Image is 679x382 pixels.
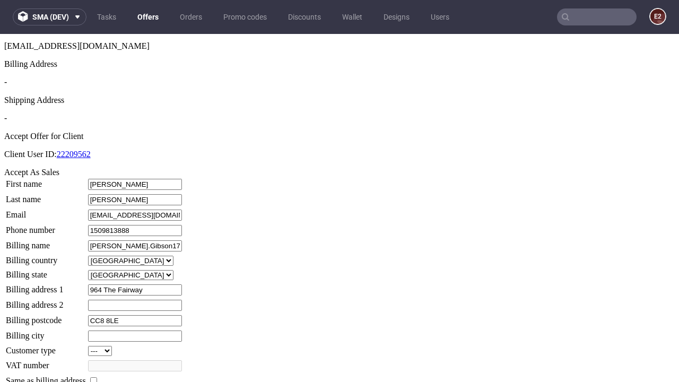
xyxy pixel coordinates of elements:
[5,190,86,203] td: Phone number
[5,296,86,308] td: Billing city
[4,7,150,16] span: [EMAIL_ADDRESS][DOMAIN_NAME]
[377,8,416,25] a: Designs
[5,144,86,157] td: First name
[650,9,665,24] figcaption: e2
[217,8,273,25] a: Promo codes
[173,8,208,25] a: Orders
[91,8,123,25] a: Tasks
[5,311,86,323] td: Customer type
[4,62,675,71] div: Shipping Address
[4,25,675,35] div: Billing Address
[5,221,86,232] td: Billing country
[4,134,675,143] div: Accept As Sales
[4,116,675,125] p: Client User ID:
[5,250,86,262] td: Billing address 1
[4,98,675,107] div: Accept Offer for Client
[4,44,7,53] span: -
[5,236,86,247] td: Billing state
[5,341,86,353] td: Same as billing address
[32,13,69,21] span: sma (dev)
[57,116,91,125] a: 22209562
[5,326,86,338] td: VAT number
[5,175,86,187] td: Email
[5,206,86,218] td: Billing name
[4,80,7,89] span: -
[5,265,86,277] td: Billing address 2
[5,160,86,172] td: Last name
[13,8,86,25] button: sma (dev)
[424,8,456,25] a: Users
[336,8,369,25] a: Wallet
[282,8,327,25] a: Discounts
[131,8,165,25] a: Offers
[5,281,86,293] td: Billing postcode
